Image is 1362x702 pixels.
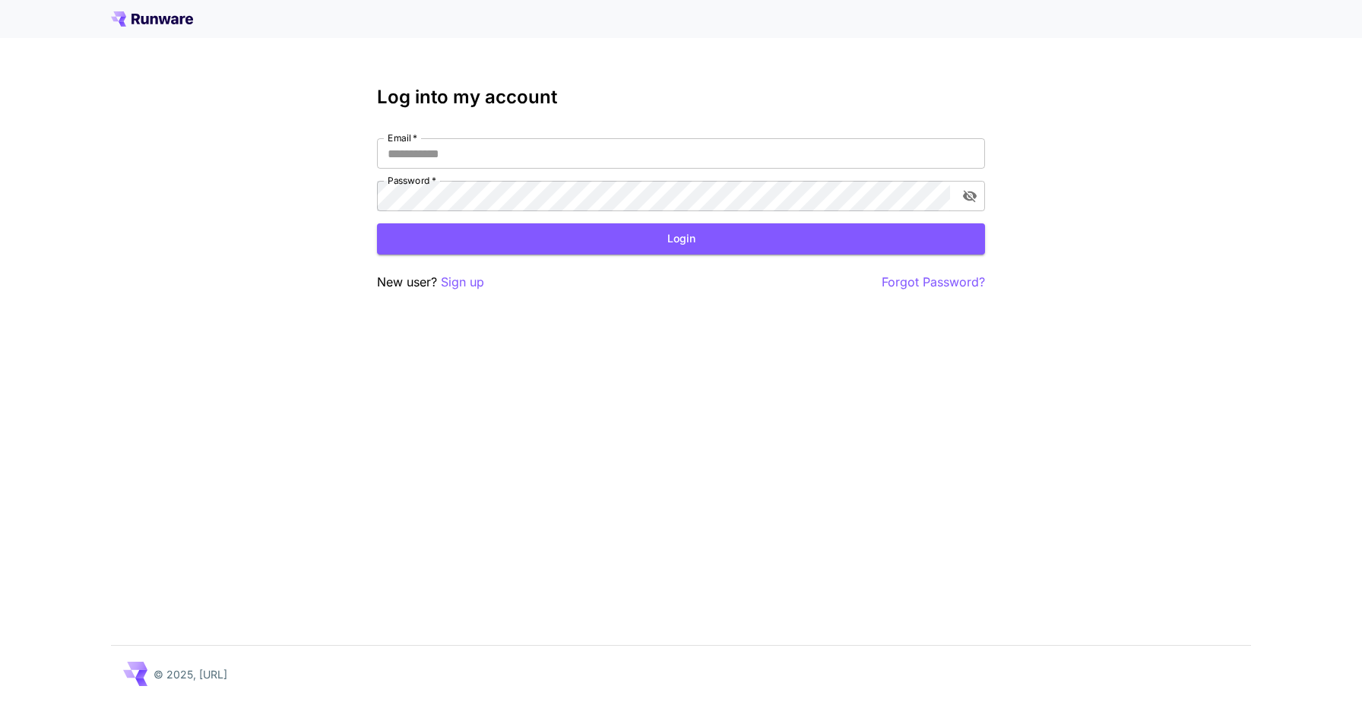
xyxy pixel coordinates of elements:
[882,273,985,292] button: Forgot Password?
[388,174,436,187] label: Password
[377,87,985,108] h3: Log into my account
[441,273,484,292] button: Sign up
[956,182,983,210] button: toggle password visibility
[377,223,985,255] button: Login
[377,273,484,292] p: New user?
[388,131,417,144] label: Email
[154,666,227,682] p: © 2025, [URL]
